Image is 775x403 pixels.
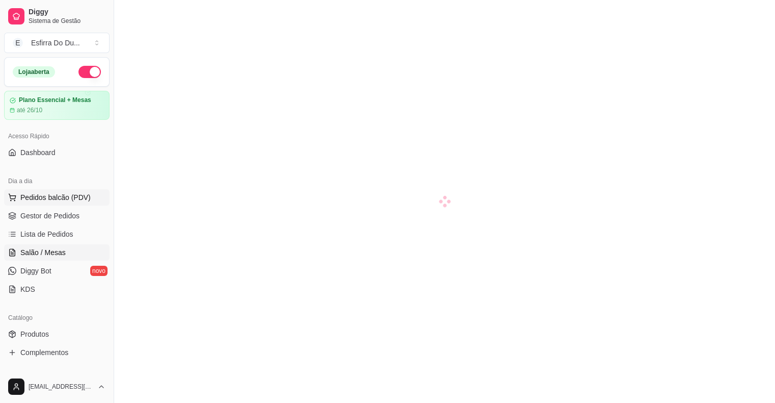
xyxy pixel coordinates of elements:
a: KDS [4,281,110,297]
button: [EMAIL_ADDRESS][DOMAIN_NAME] [4,374,110,399]
span: Dashboard [20,147,56,158]
span: Diggy Bot [20,266,51,276]
div: Loja aberta [13,66,55,78]
span: KDS [20,284,35,294]
a: Dashboard [4,144,110,161]
span: Complementos [20,347,68,358]
div: Esfirra Do Du ... [31,38,80,48]
a: Lista de Pedidos [4,226,110,242]
a: Gestor de Pedidos [4,208,110,224]
span: Diggy [29,8,105,17]
a: Plano Essencial + Mesasaté 26/10 [4,91,110,120]
div: Dia a dia [4,173,110,189]
span: Produtos [20,329,49,339]
span: [EMAIL_ADDRESS][DOMAIN_NAME] [29,383,93,391]
button: Pedidos balcão (PDV) [4,189,110,206]
a: Complementos [4,344,110,361]
span: Lista de Pedidos [20,229,73,239]
a: Diggy Botnovo [4,263,110,279]
span: Pedidos balcão (PDV) [20,192,91,203]
article: até 26/10 [17,106,42,114]
article: Plano Essencial + Mesas [19,96,91,104]
span: E [13,38,23,48]
a: Produtos [4,326,110,342]
span: Sistema de Gestão [29,17,105,25]
a: Salão / Mesas [4,244,110,261]
div: Catálogo [4,310,110,326]
button: Alterar Status [78,66,101,78]
button: Select a team [4,33,110,53]
a: DiggySistema de Gestão [4,4,110,29]
div: Acesso Rápido [4,128,110,144]
span: Gestor de Pedidos [20,211,79,221]
span: Salão / Mesas [20,247,66,258]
